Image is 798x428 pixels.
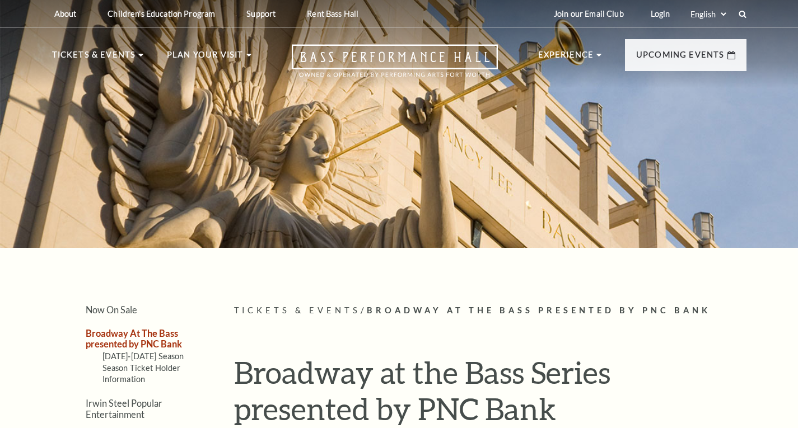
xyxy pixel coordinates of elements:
[108,9,215,18] p: Children's Education Program
[86,328,182,349] a: Broadway At The Bass presented by PNC Bank
[234,304,746,318] p: /
[688,9,728,20] select: Select:
[102,363,181,384] a: Season Ticket Holder Information
[246,9,276,18] p: Support
[234,305,361,315] span: Tickets & Events
[636,48,725,68] p: Upcoming Events
[538,48,594,68] p: Experience
[367,305,711,315] span: Broadway At The Bass presented by PNC Bank
[52,48,136,68] p: Tickets & Events
[54,9,77,18] p: About
[102,351,184,361] a: [DATE]-[DATE] Season
[167,48,244,68] p: Plan Your Visit
[86,398,162,419] a: Irwin Steel Popular Entertainment
[307,9,358,18] p: Rent Bass Hall
[86,304,137,315] a: Now On Sale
